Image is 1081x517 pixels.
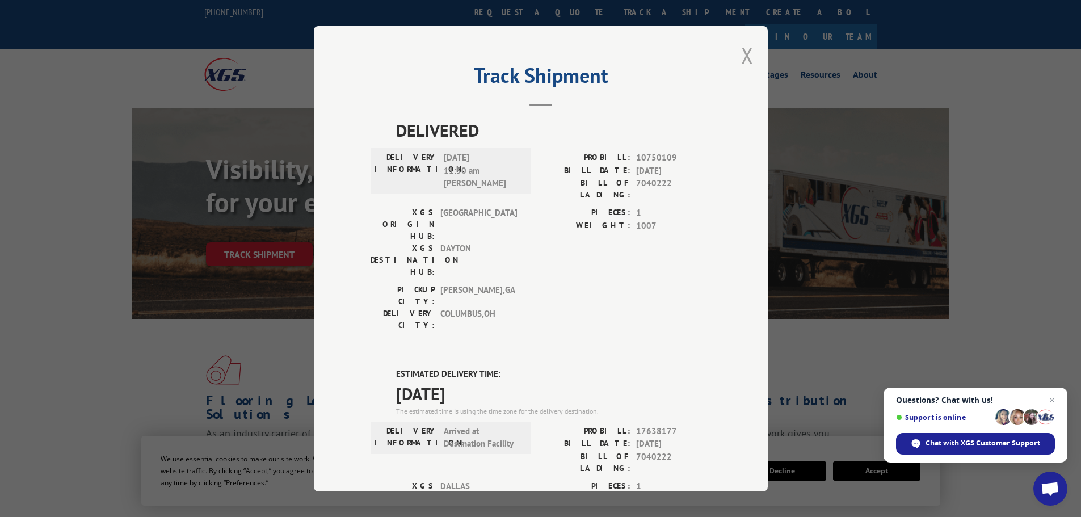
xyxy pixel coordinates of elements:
label: BILL DATE: [541,438,630,451]
span: [DATE] 11:50 am [PERSON_NAME] [444,152,520,190]
label: WEIGHT: [541,219,630,232]
label: BILL OF LADING: [541,177,630,201]
span: [DATE] [636,438,711,451]
div: Chat with XGS Customer Support [896,433,1055,455]
span: [DATE] [636,164,711,177]
label: PROBILL: [541,424,630,438]
span: 10750109 [636,152,711,165]
div: Open chat [1033,472,1067,506]
span: Arrived at Destination Facility [444,424,520,450]
span: DALLAS [440,480,517,515]
span: [PERSON_NAME] , GA [440,284,517,308]
label: DELIVERY INFORMATION: [374,424,438,450]
span: 1 [636,480,711,493]
span: Chat with XGS Customer Support [926,438,1040,448]
button: Close modal [741,40,754,70]
label: XGS DESTINATION HUB: [371,242,435,278]
span: [GEOGRAPHIC_DATA] [440,207,517,242]
span: 1 [636,207,711,220]
label: PICKUP CITY: [371,284,435,308]
div: The estimated time is using the time zone for the delivery destination. [396,406,711,416]
label: XGS ORIGIN HUB: [371,480,435,515]
label: ESTIMATED DELIVERY TIME: [396,368,711,381]
span: 1007 [636,219,711,232]
h2: Track Shipment [371,68,711,89]
label: PIECES: [541,207,630,220]
span: COLUMBUS , OH [440,308,517,331]
span: [DATE] [396,380,711,406]
span: Support is online [896,413,991,422]
span: 17638177 [636,424,711,438]
label: PROBILL: [541,152,630,165]
span: 7040222 [636,450,711,474]
label: BILL DATE: [541,164,630,177]
span: Questions? Chat with us! [896,396,1055,405]
span: DAYTON [440,242,517,278]
label: DELIVERY INFORMATION: [374,152,438,190]
label: PIECES: [541,480,630,493]
label: BILL OF LADING: [541,450,630,474]
label: XGS ORIGIN HUB: [371,207,435,242]
span: DELIVERED [396,117,711,143]
label: DELIVERY CITY: [371,308,435,331]
span: Close chat [1045,393,1059,407]
span: 7040222 [636,177,711,201]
